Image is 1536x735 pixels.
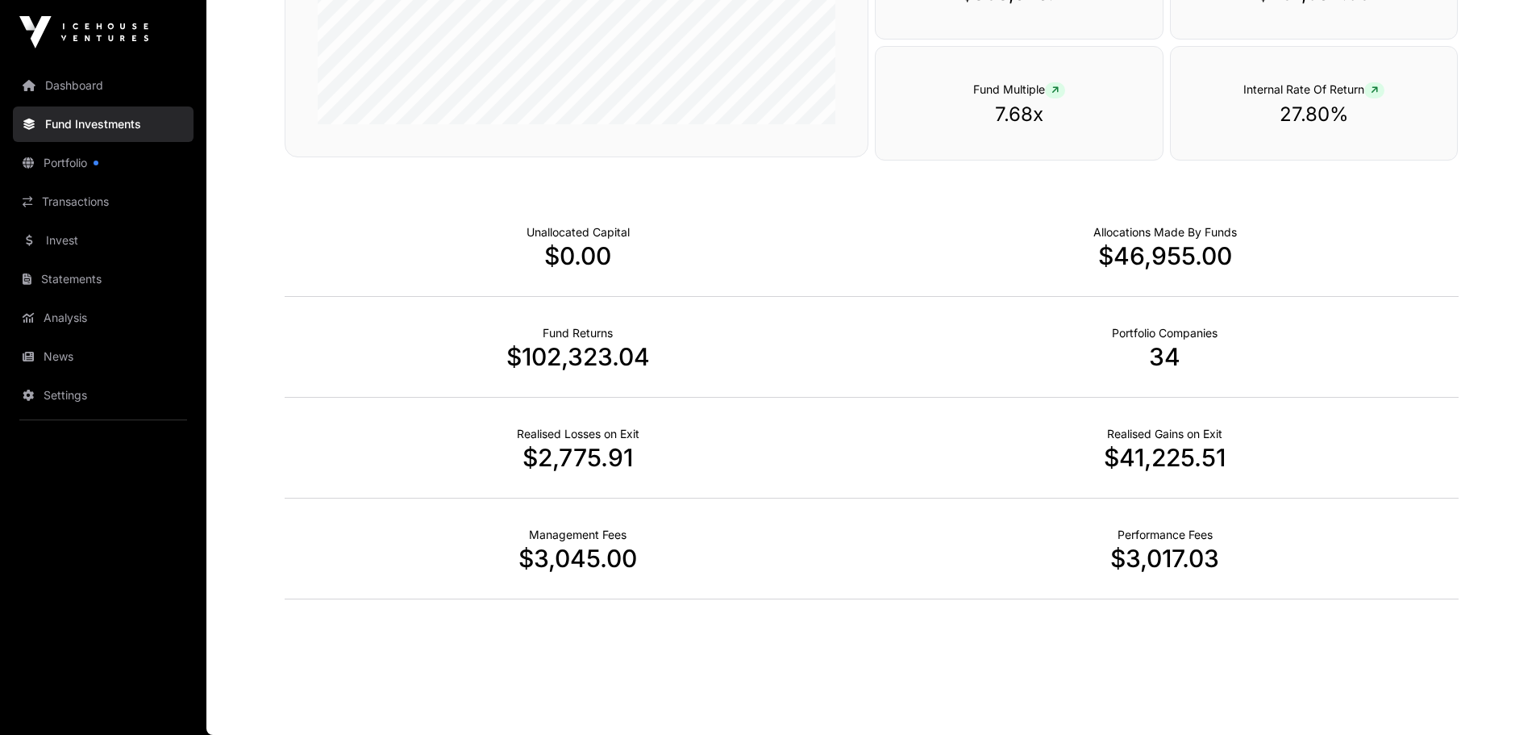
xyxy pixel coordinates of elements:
[908,102,1130,127] p: 7.68x
[872,241,1459,270] p: $46,955.00
[529,527,626,543] p: Fund Management Fees incurred to date
[1112,325,1218,341] p: Number of Companies Deployed Into
[1243,82,1384,96] span: Internal Rate Of Return
[1107,426,1222,442] p: Net Realised on Positive Exits
[872,342,1459,371] p: 34
[973,82,1065,96] span: Fund Multiple
[13,184,194,219] a: Transactions
[13,300,194,336] a: Analysis
[872,443,1459,472] p: $41,225.51
[13,339,194,374] a: News
[543,325,613,341] p: Realised Returns from Funds
[13,68,194,103] a: Dashboard
[285,443,872,472] p: $2,775.91
[527,224,630,240] p: Cash not yet allocated
[1455,658,1536,735] iframe: Chat Widget
[872,544,1459,573] p: $3,017.03
[13,261,194,297] a: Statements
[13,223,194,258] a: Invest
[285,241,872,270] p: $0.00
[1093,224,1237,240] p: Capital Deployed Into Companies
[1203,102,1426,127] p: 27.80%
[285,342,872,371] p: $102,323.04
[13,106,194,142] a: Fund Investments
[13,145,194,181] a: Portfolio
[1118,527,1213,543] p: Fund Performance Fees (Carry) incurred to date
[285,544,872,573] p: $3,045.00
[13,378,194,413] a: Settings
[517,426,639,442] p: Net Realised on Negative Exits
[19,16,148,48] img: Icehouse Ventures Logo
